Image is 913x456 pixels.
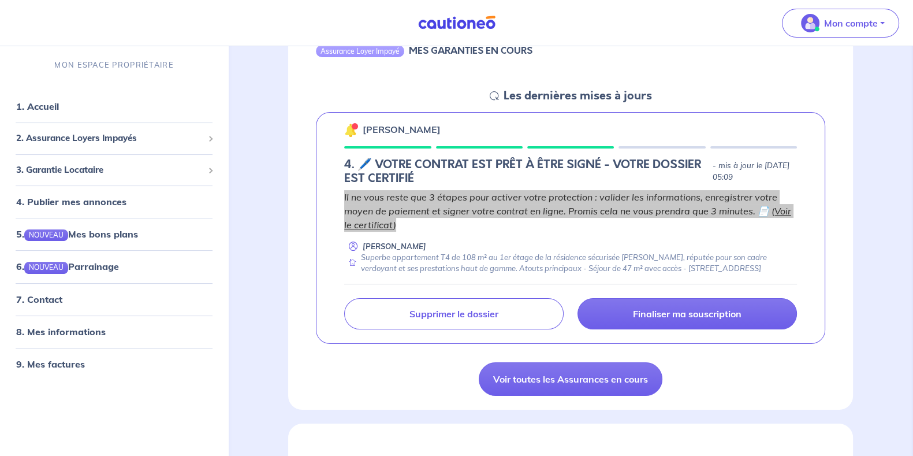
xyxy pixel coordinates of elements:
[409,308,498,320] p: Supprimer le dossier
[782,9,899,38] button: illu_account_valid_menu.svgMon compte
[16,261,119,272] a: 6.NOUVEAUParrainage
[5,127,223,150] div: 2. Assurance Loyers Impayés
[5,190,223,213] div: 4. Publier mes annonces
[344,298,564,329] a: Supprimer le dossier
[5,352,223,375] div: 9. Mes factures
[16,132,203,145] span: 2. Assurance Loyers Impayés
[344,190,797,232] p: Il ne vous reste que 3 étapes pour activer votre protection : valider les informations, enregistr...
[5,95,223,118] div: 1. Accueil
[801,14,819,32] img: illu_account_valid_menu.svg
[5,255,223,278] div: 6.NOUVEAUParrainage
[16,228,138,240] a: 5.NOUVEAUMes bons plans
[713,160,797,183] p: - mis à jour le [DATE] 05:09
[5,287,223,310] div: 7. Contact
[5,320,223,343] div: 8. Mes informations
[316,45,404,57] div: Assurance Loyer Impayé
[577,298,797,329] a: Finaliser ma souscription
[16,101,59,112] a: 1. Accueil
[16,325,106,337] a: 8. Mes informations
[363,123,441,136] p: [PERSON_NAME]
[54,60,173,71] p: MON ESPACE PROPRIÉTAIRE
[504,89,652,103] h5: Les dernières mises à jours
[16,164,203,177] span: 3. Garantie Locataire
[16,293,62,305] a: 7. Contact
[344,252,797,275] div: Superbe appartement T4 de 108 m² au 1er étage de la résidence sécurisée [PERSON_NAME], réputée po...
[5,223,223,246] div: 5.NOUVEAUMes bons plans
[824,16,878,30] p: Mon compte
[413,16,500,30] img: Cautioneo
[633,308,741,320] p: Finaliser ma souscription
[16,196,126,207] a: 4. Publier mes annonces
[344,158,708,186] h5: 4. 🖊️ VOTRE CONTRAT EST PRÊT À ÊTRE SIGNÉ - VOTRE DOSSIER EST CERTIFIÉ
[16,358,85,369] a: 9. Mes factures
[363,241,426,252] p: [PERSON_NAME]
[344,158,797,186] div: state: CONTRACT-INFO-IN-PROGRESS, Context: NEW,CHOOSE-CERTIFICATE,ALONE,LESSOR-DOCUMENTS
[409,45,532,56] h6: MES GARANTIES EN COURS
[5,159,223,181] div: 3. Garantie Locataire
[344,123,358,137] img: 🔔
[479,362,662,396] a: Voir toutes les Assurances en cours
[344,205,791,231] a: Voir le certificat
